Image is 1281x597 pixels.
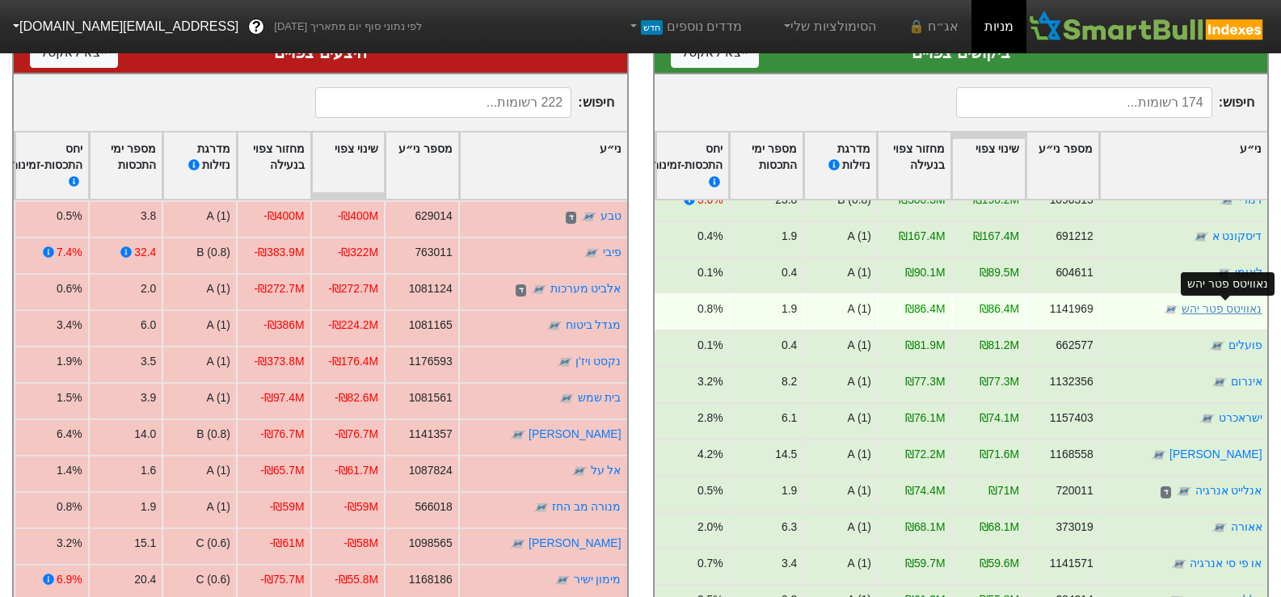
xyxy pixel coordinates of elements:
div: -₪386M [263,317,304,334]
div: 0.1% [697,337,723,354]
div: 1.9 [781,482,796,499]
img: tase link [1209,338,1225,355]
div: -₪76.7M [260,426,304,443]
a: או פי סי אנרגיה [1189,557,1262,570]
a: מדדים נוספיםחדש [620,11,748,43]
div: 1081124 [409,280,453,297]
div: A (1) [847,446,870,463]
a: דמרי [1238,193,1262,206]
div: 1157403 [1049,410,1093,427]
div: A (1) [207,208,230,225]
a: טבע [600,209,622,222]
div: 0.6% [57,280,82,297]
div: 691212 [1056,228,1093,245]
img: tase link [546,318,563,334]
div: -₪322M [338,244,378,261]
span: חדש [641,20,663,35]
div: -₪55.8M [335,571,378,588]
div: A (1) [207,353,230,370]
div: ₪68.1M [979,519,1019,536]
div: 6.3 [781,519,796,536]
div: ₪68.1M [904,519,945,536]
img: tase link [1176,484,1192,500]
div: 3.8 [141,208,156,225]
div: C (0.6) [196,571,230,588]
div: Toggle SortBy [90,132,162,200]
div: 14.5 [775,446,797,463]
div: מדרגת נזילות [810,141,871,191]
img: tase link [1199,411,1216,427]
div: 3.4 [781,555,796,572]
div: ₪71M [988,482,1019,499]
div: 604611 [1056,264,1093,281]
a: מגדל ביטוח [566,318,622,331]
div: Toggle SortBy [238,132,310,200]
div: C (0.6) [196,535,230,552]
div: ₪300.3M [899,191,945,208]
div: 1090315 [1049,191,1093,208]
div: B (0.8) [196,426,230,443]
div: -₪65.7M [260,462,304,479]
div: 4.2% [697,446,723,463]
div: 1087824 [409,462,453,479]
div: 1141969 [1049,301,1093,317]
div: B (0.8) [196,244,230,261]
div: 6.9% [57,571,82,588]
div: 7.4% [57,244,82,261]
img: tase link [510,427,526,444]
div: 3.2% [57,535,82,552]
img: tase link [1216,266,1232,282]
div: -₪400M [263,208,304,225]
div: 14.0 [134,426,156,443]
div: 20.4 [134,571,156,588]
div: Toggle SortBy [952,132,1025,200]
div: 763011 [415,244,452,261]
img: tase link [571,464,588,480]
a: הסימולציות שלי [774,11,883,43]
div: Toggle SortBy [386,132,458,200]
div: ₪59.6M [979,555,1019,572]
img: tase link [581,209,597,225]
div: 15.1 [134,535,156,552]
div: 1168558 [1049,446,1093,463]
div: 1.9 [141,498,156,515]
div: 629014 [415,208,452,225]
div: -₪272.7M [255,280,305,297]
input: 222 רשומות... [315,87,571,118]
div: 0.7% [697,555,723,572]
div: -₪61M [270,535,305,552]
div: 1.9 [781,228,796,245]
div: A (1) [847,301,870,317]
div: ₪74.4M [904,482,945,499]
div: Toggle SortBy [312,132,385,200]
div: ₪81.9M [904,337,945,354]
div: -₪75.7M [260,571,304,588]
div: ₪86.4M [979,301,1019,317]
div: 3.4% [57,317,82,334]
a: אינרום [1230,375,1262,388]
div: 720011 [1056,482,1093,499]
img: tase link [510,536,526,553]
a: בית שמש [578,391,622,404]
div: 1.9 [781,301,796,317]
div: ₪167.4M [899,228,945,245]
div: ₪77.3M [904,373,945,390]
div: -₪59M [270,498,305,515]
div: 32.4 [134,244,156,261]
div: ₪71.6M [979,446,1019,463]
a: אאורה [1230,520,1262,533]
div: 0.4 [781,337,796,354]
a: דיסקונט א [1211,229,1262,242]
div: B (0.8) [837,191,871,208]
img: SmartBull [1026,11,1268,43]
div: -₪383.9M [255,244,305,261]
div: 0.8% [57,498,82,515]
div: 1.4% [57,462,82,479]
div: 0.4 [781,264,796,281]
div: A (1) [847,519,870,536]
div: -₪61.7M [335,462,378,479]
a: [PERSON_NAME] [529,427,621,440]
div: ₪89.5M [979,264,1019,281]
div: A (1) [847,337,870,354]
div: 23.8 [775,191,797,208]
